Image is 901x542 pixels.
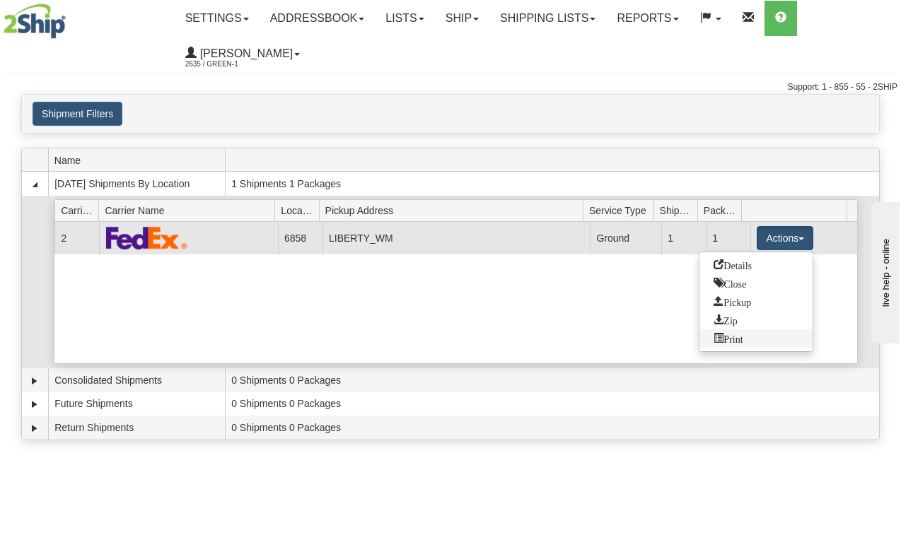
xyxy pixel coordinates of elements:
td: LIBERTY_WM [322,222,590,254]
div: live help - online [11,12,131,23]
td: Ground [590,222,661,254]
span: Pickup [714,296,751,306]
a: Close this group [699,274,813,293]
a: Lists [375,1,434,36]
span: Packages [704,199,742,221]
a: Zip and Download All Shipping Documents [699,311,813,329]
span: Service Type [589,199,653,221]
a: Expand [28,421,42,435]
span: 2635 / Green-1 [185,57,291,71]
td: 1 [706,222,750,254]
span: Close [714,278,746,288]
a: Reports [606,1,689,36]
a: Addressbook [260,1,376,36]
span: Name [54,149,225,171]
td: 0 Shipments 0 Packages [225,368,879,392]
td: 2 [54,222,99,254]
span: Print [714,333,743,343]
td: [DATE] Shipments By Location [48,172,225,196]
td: 0 Shipments 0 Packages [225,416,879,440]
img: logo2635.jpg [4,4,66,39]
span: Carrier Name [105,199,274,221]
a: Expand [28,397,42,411]
a: Settings [175,1,260,36]
td: 0 Shipments 0 Packages [225,392,879,416]
span: Shipments [660,199,698,221]
td: Future Shipments [48,392,225,416]
span: [PERSON_NAME] [197,47,293,59]
a: Shipping lists [489,1,606,36]
img: FedEx Express® [106,226,187,249]
button: Shipment Filters [33,102,122,126]
td: Consolidated Shipments [48,368,225,392]
span: Carrier Id [61,199,99,221]
span: Location Id [281,199,319,221]
span: Pickup Address [325,199,583,221]
iframe: chat widget [868,199,900,343]
a: Ship [435,1,489,36]
td: 1 [661,222,706,254]
a: [PERSON_NAME] 2635 / Green-1 [175,36,311,71]
a: Print or Download All Shipping Documents in one file [699,329,813,348]
a: Expand [28,374,42,388]
td: Return Shipments [48,416,225,440]
a: Collapse [28,177,42,192]
td: 6858 [278,222,322,254]
td: 1 Shipments 1 Packages [225,172,879,196]
a: Go to Details view [699,256,813,274]
div: Support: 1 - 855 - 55 - 2SHIP [4,81,897,93]
button: Actions [757,226,813,250]
a: Request a carrier pickup [699,293,813,311]
span: Zip [714,314,737,324]
span: Details [714,259,752,269]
